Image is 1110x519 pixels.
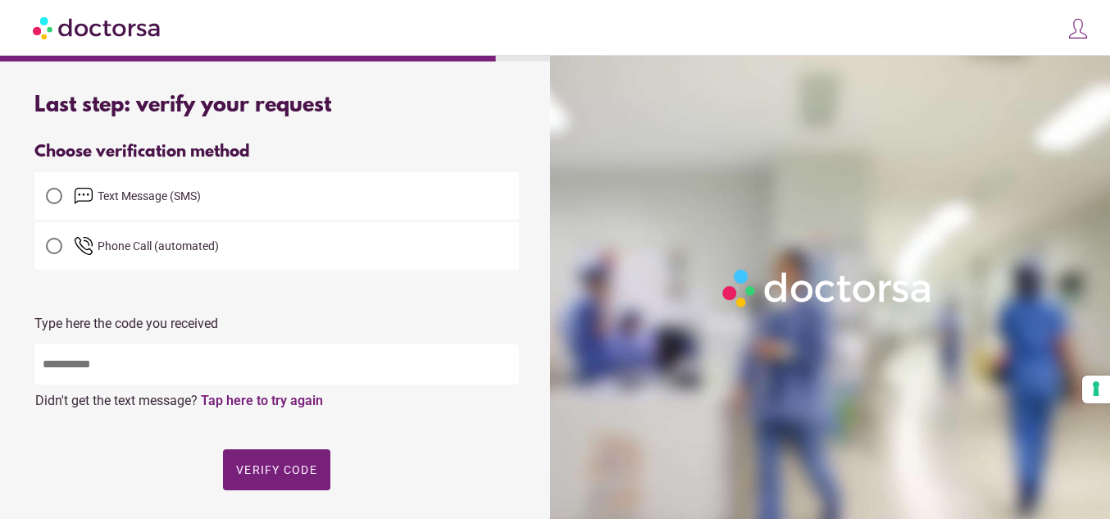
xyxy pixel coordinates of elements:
[74,236,93,256] img: phone
[201,393,323,408] a: Tap here to try again
[74,186,93,206] img: email
[98,189,201,203] span: Text Message (SMS)
[35,393,198,408] span: Didn't get the text message?
[34,316,519,331] p: Type here the code you received
[1082,376,1110,403] button: Your consent preferences for tracking technologies
[716,263,939,312] img: Logo-Doctorsa-trans-White-partial-flat.png
[236,463,317,476] span: Verify code
[1067,17,1090,40] img: icons8-customer-100.png
[223,449,330,490] button: Verify code
[34,143,519,162] div: Choose verification method
[98,239,219,253] span: Phone Call (automated)
[34,93,519,118] div: Last step: verify your request
[33,9,162,46] img: Doctorsa.com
